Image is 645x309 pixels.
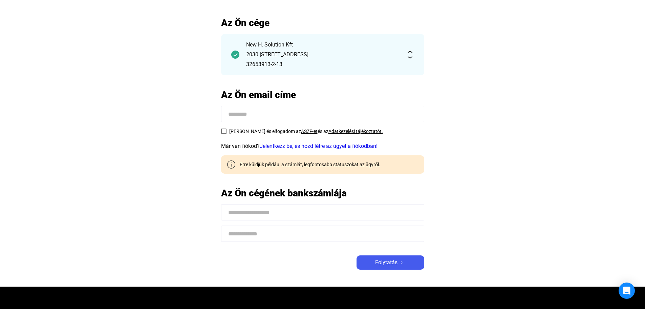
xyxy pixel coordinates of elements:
h2: Az Ön email címe [221,89,424,101]
img: expand [406,51,414,59]
img: info-grey-outline [227,160,235,169]
a: Jelentkezz be, és hozd létre az ügyet a fiókodban! [260,143,378,149]
h2: Az Ön cége [221,17,424,29]
a: ÁSZF-et [301,129,318,134]
div: Már van fiókod? [221,142,424,150]
div: 32653913-2-13 [246,60,399,69]
a: Adatkezelési tájékoztatót. [328,129,383,134]
div: Erre küldjük például a számlát, legfontosabb státuszokat az ügyről. [235,161,380,168]
span: és az [318,129,328,134]
div: 2030 [STREET_ADDRESS]. [246,51,399,59]
div: Open Intercom Messenger [619,283,635,299]
div: New H. Solution Kft [246,41,399,49]
img: checkmark-darker-green-circle [231,51,239,59]
h2: Az Ön cégének bankszámlája [221,187,424,199]
button: Folytatásarrow-right-white [357,255,424,270]
img: arrow-right-white [397,261,406,264]
span: [PERSON_NAME] és elfogadom az [229,129,301,134]
span: Folytatás [375,258,397,267]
